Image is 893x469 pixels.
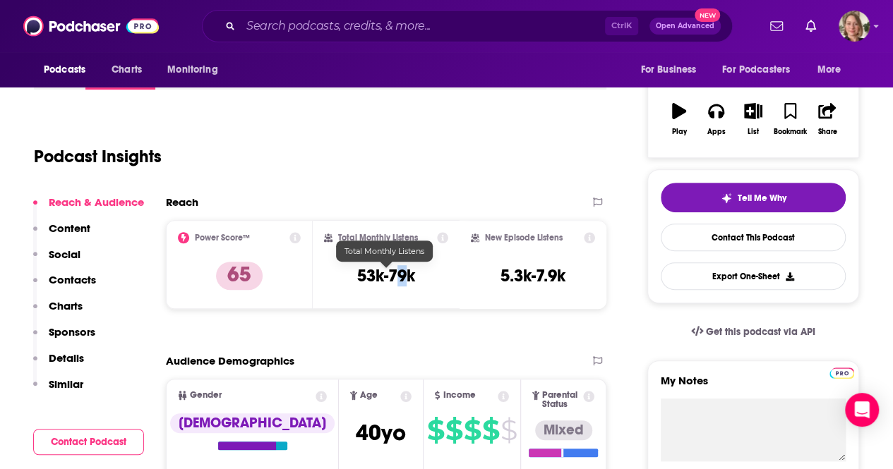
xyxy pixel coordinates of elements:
[501,265,565,286] h3: 5.3k-7.9k
[713,56,810,83] button: open menu
[605,17,638,35] span: Ctrl K
[195,233,250,243] h2: Power Score™
[630,56,714,83] button: open menu
[485,233,563,243] h2: New Episode Listens
[241,15,605,37] input: Search podcasts, credits, & more...
[166,354,294,367] h2: Audience Demographics
[338,233,418,243] h2: Total Monthly Listens
[49,325,95,339] p: Sponsors
[640,60,696,80] span: For Business
[721,193,732,204] img: tell me why sparkle
[661,183,846,212] button: tell me why sparkleTell Me Why
[829,365,854,379] a: Pro website
[33,377,83,403] button: Similar
[661,224,846,251] a: Contact This Podcast
[170,413,335,433] div: [DEMOGRAPHIC_DATA]
[845,393,879,427] div: Open Intercom Messenger
[649,18,721,35] button: Open AdvancedNew
[445,419,462,441] span: $
[707,128,726,136] div: Apps
[817,128,837,136] div: Share
[809,94,846,145] button: Share
[772,94,808,145] button: Bookmark
[661,262,846,290] button: Export One-Sheet
[216,262,263,290] p: 65
[829,367,854,379] img: Podchaser Pro
[157,56,236,83] button: open menu
[535,420,592,440] div: Mixed
[774,128,807,136] div: Bookmark
[34,146,162,167] h1: Podcast Insights
[501,419,517,441] span: $
[49,221,90,235] p: Content
[697,94,734,145] button: Apps
[695,8,720,22] span: New
[680,315,827,349] a: Get this podcast via API
[23,13,159,39] img: Podchaser - Follow, Share and Rate Podcasts
[33,299,83,325] button: Charts
[800,14,822,38] a: Show notifications dropdown
[356,419,406,446] span: 40 yo
[817,60,841,80] span: More
[735,94,772,145] button: List
[808,56,859,83] button: open menu
[839,11,870,42] span: Logged in as AriFortierPr
[427,419,444,441] span: $
[482,419,499,441] span: $
[360,391,378,400] span: Age
[102,56,150,83] a: Charts
[661,374,846,398] label: My Notes
[357,265,415,286] h3: 53k-79k
[49,248,80,261] p: Social
[722,60,790,80] span: For Podcasters
[748,128,759,136] div: List
[344,246,424,256] span: Total Monthly Listens
[49,273,96,286] p: Contacts
[202,10,733,42] div: Search podcasts, credits, & more...
[49,195,144,209] p: Reach & Audience
[765,14,789,38] a: Show notifications dropdown
[167,60,217,80] span: Monitoring
[112,60,142,80] span: Charts
[33,248,80,274] button: Social
[661,94,697,145] button: Play
[464,419,481,441] span: $
[542,391,580,409] span: Parental Status
[33,273,96,299] button: Contacts
[839,11,870,42] button: Show profile menu
[49,377,83,391] p: Similar
[672,128,687,136] div: Play
[443,391,475,400] span: Income
[839,11,870,42] img: User Profile
[49,351,84,365] p: Details
[33,221,90,248] button: Content
[706,326,815,338] span: Get this podcast via API
[34,56,104,83] button: open menu
[33,429,144,455] button: Contact Podcast
[33,351,84,377] button: Details
[33,325,95,351] button: Sponsors
[33,195,144,221] button: Reach & Audience
[49,299,83,312] p: Charts
[656,23,714,30] span: Open Advanced
[166,195,198,209] h2: Reach
[190,391,222,400] span: Gender
[738,193,786,204] span: Tell Me Why
[44,60,85,80] span: Podcasts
